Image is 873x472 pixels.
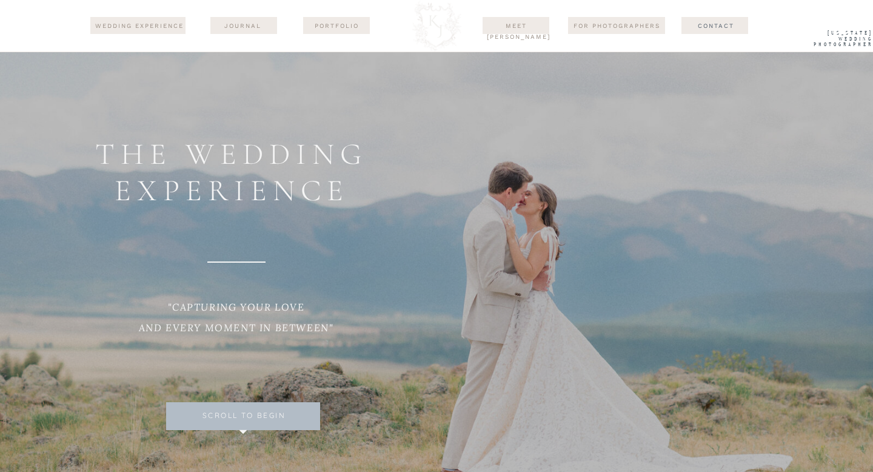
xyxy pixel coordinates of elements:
p: "CAPTURING YOUR LOVE AND EVERY MOMENT IN BETWEEN" [123,297,349,355]
a: For Photographers [568,21,665,30]
a: [US_STATE] WEdding Photographer [795,30,873,51]
a: Portfolio [307,21,366,30]
a: Meet [PERSON_NAME] [487,21,546,30]
a: wedding experience [93,21,185,32]
a: Scroll to begin [152,411,336,428]
h2: the wedding experience [31,136,432,203]
a: Contact [674,21,758,30]
a: journal [213,21,272,30]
